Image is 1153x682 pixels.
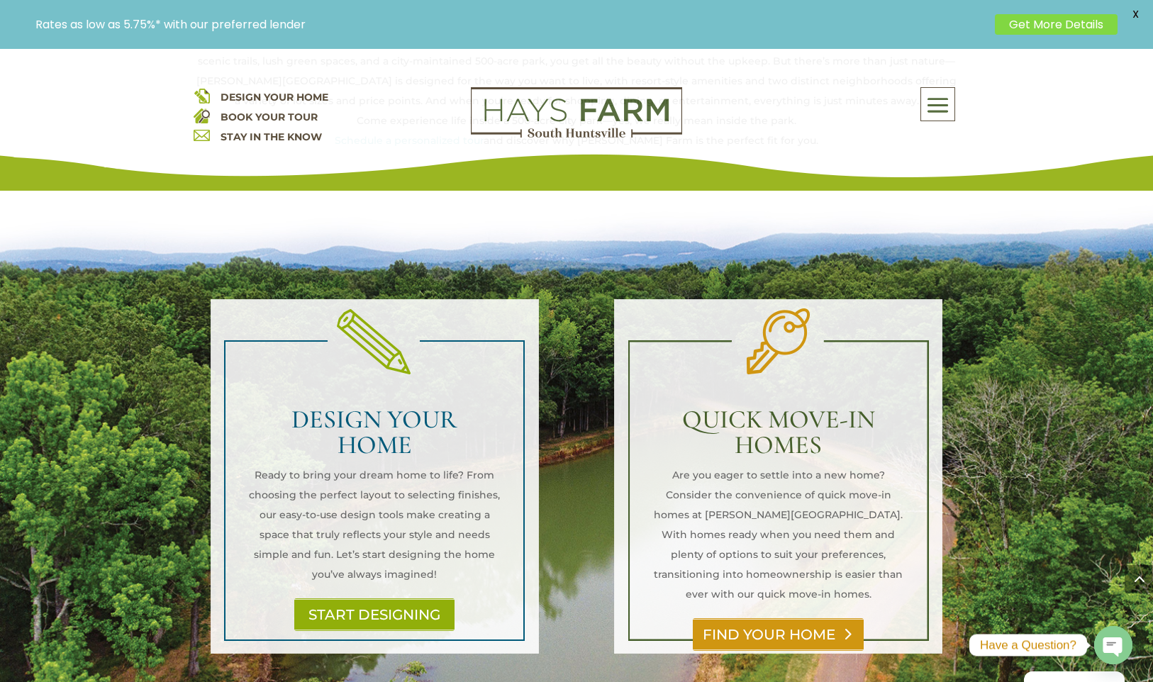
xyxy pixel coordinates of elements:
[652,465,905,604] p: Are you eager to settle into a new home? Consider the convenience of quick move-in homes at [PERS...
[221,111,318,123] a: BOOK YOUR TOUR
[221,91,328,104] a: DESIGN YOUR HOME
[1125,4,1146,25] span: X
[194,87,210,104] img: design your home
[35,18,988,31] p: Rates as low as 5.75%* with our preferred lender
[248,407,501,465] h2: DESIGN YOUR HOME
[194,107,210,123] img: book your home tour
[652,407,905,465] h2: QUICK MOVE-IN HOMES
[693,618,864,651] a: FIND YOUR HOME
[294,598,455,631] a: START DESIGNING
[221,130,322,143] a: STAY IN THE KNOW
[248,465,501,584] p: Ready to bring your dream home to life? From choosing the perfect layout to selecting finishes, o...
[471,87,682,138] img: Logo
[471,128,682,141] a: hays farm homes huntsville development
[995,14,1118,35] a: Get More Details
